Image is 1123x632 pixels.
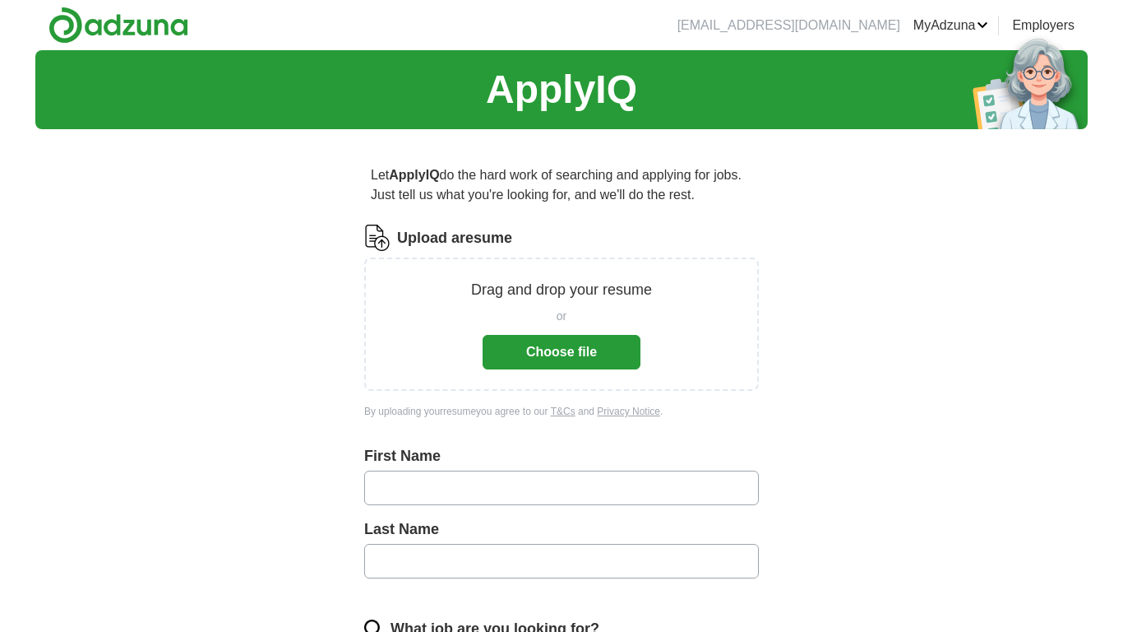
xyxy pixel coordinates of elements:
[364,225,391,251] img: CV Icon
[364,445,759,467] label: First Name
[389,168,439,182] strong: ApplyIQ
[557,308,566,325] span: or
[597,406,660,417] a: Privacy Notice
[364,518,759,541] label: Last Name
[397,227,512,249] label: Upload a resume
[486,60,637,119] h1: ApplyIQ
[364,159,759,211] p: Let do the hard work of searching and applying for jobs. Just tell us what you're looking for, an...
[913,16,989,35] a: MyAdzuna
[483,335,640,369] button: Choose file
[677,16,900,35] li: [EMAIL_ADDRESS][DOMAIN_NAME]
[551,406,575,417] a: T&Cs
[49,7,188,44] img: Adzuna logo
[1012,16,1074,35] a: Employers
[471,279,652,301] p: Drag and drop your resume
[364,404,759,419] div: By uploading your resume you agree to our and .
